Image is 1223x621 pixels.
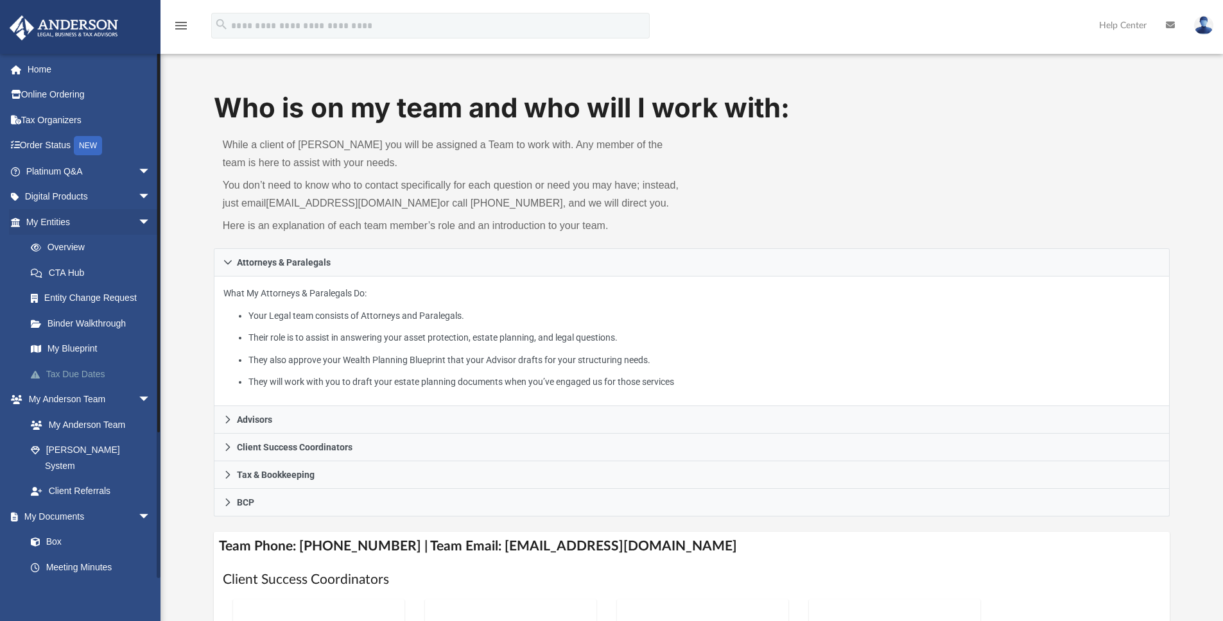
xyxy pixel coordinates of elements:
a: Digital Productsarrow_drop_down [9,184,170,210]
span: Client Success Coordinators [237,443,352,452]
a: Advisors [214,406,1170,434]
a: Attorneys & Paralegals [214,248,1170,276]
li: Their role is to assist in answering your asset protection, estate planning, and legal questions. [248,330,1160,346]
span: arrow_drop_down [138,158,164,185]
a: Online Ordering [9,82,170,108]
a: Tax Organizers [9,107,170,133]
a: Meeting Minutes [18,554,164,580]
span: Advisors [237,415,272,424]
a: BCP [214,489,1170,516]
a: Home [9,56,170,82]
a: My Anderson Teamarrow_drop_down [9,387,164,413]
i: menu [173,18,189,33]
span: Attorneys & Paralegals [237,258,331,267]
p: Here is an explanation of each team member’s role and an introduction to your team. [223,217,683,235]
a: Tax Due Dates [18,361,170,387]
a: Binder Walkthrough [18,310,170,336]
li: They will work with you to draft your estate planning documents when you’ve engaged us for those ... [248,374,1160,390]
h1: Who is on my team and who will I work with: [214,89,1170,127]
a: Platinum Q&Aarrow_drop_down [9,158,170,184]
a: My Entitiesarrow_drop_down [9,209,170,235]
img: Anderson Advisors Platinum Portal [6,15,122,40]
img: User Pic [1194,16,1213,35]
span: arrow_drop_down [138,387,164,413]
a: menu [173,24,189,33]
span: BCP [237,498,254,507]
p: You don’t need to know who to contact specifically for each question or need you may have; instea... [223,176,683,212]
a: [PERSON_NAME] System [18,438,164,479]
span: Tax & Bookkeeping [237,470,315,479]
div: NEW [74,136,102,155]
h1: Client Success Coordinators [223,570,1161,589]
a: My Anderson Team [18,412,157,438]
a: Overview [18,235,170,260]
a: Tax & Bookkeeping [214,461,1170,489]
li: Your Legal team consists of Attorneys and Paralegals. [248,308,1160,324]
h4: Team Phone: [PHONE_NUMBER] | Team Email: [EMAIL_ADDRESS][DOMAIN_NAME] [214,532,1170,561]
a: Entity Change Request [18,285,170,311]
span: arrow_drop_down [138,184,164,210]
span: arrow_drop_down [138,504,164,530]
li: They also approve your Wealth Planning Blueprint that your Advisor drafts for your structuring ne... [248,352,1160,368]
a: [EMAIL_ADDRESS][DOMAIN_NAME] [266,198,440,208]
a: Order StatusNEW [9,133,170,159]
a: Client Referrals [18,479,164,504]
div: Attorneys & Paralegals [214,276,1170,407]
span: arrow_drop_down [138,209,164,235]
a: Client Success Coordinators [214,434,1170,461]
a: CTA Hub [18,260,170,285]
a: My Blueprint [18,336,164,362]
p: What My Attorneys & Paralegals Do: [223,285,1161,390]
a: My Documentsarrow_drop_down [9,504,164,529]
p: While a client of [PERSON_NAME] you will be assigned a Team to work with. Any member of the team ... [223,136,683,172]
i: search [214,17,229,31]
a: Box [18,529,157,555]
